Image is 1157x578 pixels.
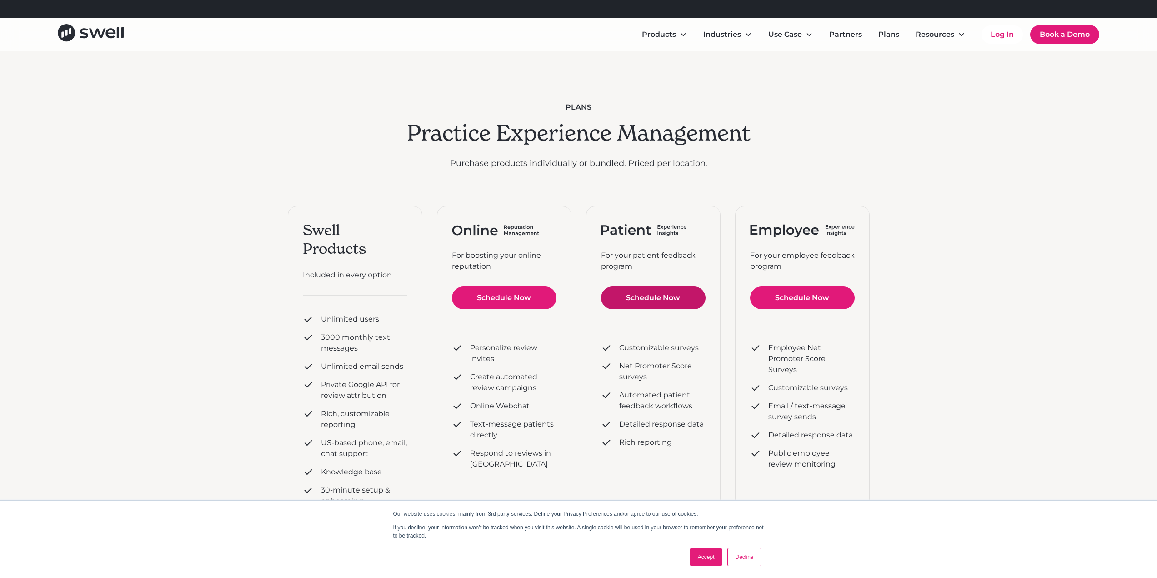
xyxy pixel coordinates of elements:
[470,401,530,412] div: Online Webchat
[303,270,407,281] div: Included in every option
[601,286,706,309] a: Schedule Now
[321,379,407,401] div: Private Google API for review attribution
[761,25,820,44] div: Use Case
[393,523,764,540] p: If you decline, your information won’t be tracked when you visit this website. A single cookie wi...
[452,250,556,272] div: For boosting your online reputation
[750,286,855,309] a: Schedule Now
[1030,25,1099,44] a: Book a Demo
[982,25,1023,44] a: Log In
[407,120,751,146] h2: Practice Experience Management
[768,448,855,470] div: Public employee review monitoring
[619,342,699,353] div: Customizable surveys
[321,314,379,325] div: Unlimited users
[768,342,855,375] div: Employee Net Promoter Score Surveys
[690,548,722,566] a: Accept
[407,102,751,113] div: plans
[470,448,556,470] div: Respond to reviews in [GEOGRAPHIC_DATA]
[393,510,764,518] p: Our website uses cookies, mainly from 3rd party services. Define your Privacy Preferences and/or ...
[768,29,802,40] div: Use Case
[696,25,759,44] div: Industries
[407,157,751,170] p: Purchase products individually or bundled. Priced per location.
[619,390,706,412] div: Automated patient feedback workflows
[703,29,741,40] div: Industries
[635,25,694,44] div: Products
[768,430,853,441] div: Detailed response data
[908,25,972,44] div: Resources
[321,485,407,507] div: 30-minute setup & onboarding
[470,342,556,364] div: Personalize review invites
[303,221,407,259] div: Swell Products
[916,29,954,40] div: Resources
[727,548,761,566] a: Decline
[321,467,382,477] div: Knowledge base
[768,401,855,422] div: Email / text-message survey sends
[321,332,407,354] div: 3000 monthly text messages
[470,419,556,441] div: Text-message patients directly
[619,361,706,382] div: Net Promoter Score surveys
[601,250,706,272] div: For your patient feedback program
[750,250,855,272] div: For your employee feedback program
[822,25,869,44] a: Partners
[58,24,124,45] a: home
[642,29,676,40] div: Products
[321,408,407,430] div: Rich, customizable reporting
[768,382,848,393] div: Customizable surveys
[619,437,672,448] div: Rich reporting
[321,361,403,372] div: Unlimited email sends
[619,419,704,430] div: Detailed response data
[452,286,556,309] a: Schedule Now
[871,25,907,44] a: Plans
[470,372,556,393] div: Create automated review campaigns
[321,437,407,459] div: US-based phone, email, chat support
